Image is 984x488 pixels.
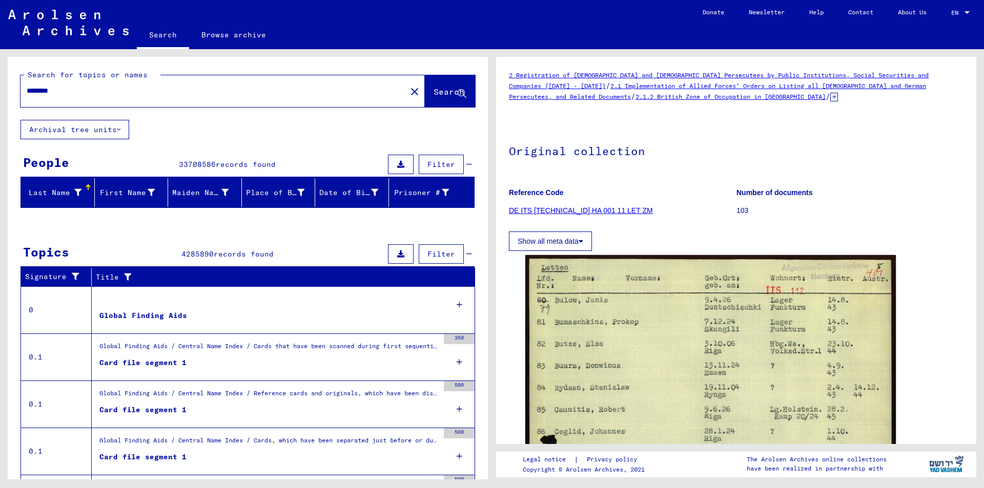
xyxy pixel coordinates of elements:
[99,357,187,368] div: Card file segment 1
[404,81,425,101] button: Clear
[25,184,94,201] div: Last Name
[927,451,966,477] img: yv_logo.png
[826,92,830,101] span: /
[509,82,926,100] a: 2.1 Implementation of Allied Forces’ Orders on Listing all [DEMOGRAPHIC_DATA] and German Persecut...
[509,71,929,90] a: 2 Registration of [DEMOGRAPHIC_DATA] and [DEMOGRAPHIC_DATA] Persecutees by Public Institutions, S...
[99,405,187,415] div: Card file segment 1
[631,92,635,101] span: /
[246,184,318,201] div: Place of Birth
[96,269,465,285] div: Title
[736,205,963,216] p: 103
[444,428,475,438] div: 500
[25,269,94,285] div: Signature
[242,178,316,207] mat-header-cell: Place of Birth
[23,243,69,261] div: Topics
[736,188,813,197] b: Number of documents
[523,465,649,474] p: Copyright © Arolsen Archives, 2021
[427,160,455,169] span: Filter
[434,87,464,97] span: Search
[99,342,439,356] div: Global Finding Aids / Central Name Index / Cards that have been scanned during first sequential m...
[444,381,475,391] div: 500
[21,286,92,333] td: 0
[99,184,168,201] div: First Name
[951,9,962,16] span: EN
[95,178,169,207] mat-header-cell: First Name
[21,333,92,380] td: 0.1
[99,436,439,450] div: Global Finding Aids / Central Name Index / Cards, which have been separated just before or during...
[189,23,278,47] a: Browse archive
[96,272,455,283] div: Title
[21,428,92,475] td: 0.1
[509,206,653,215] a: DE ITS [TECHNICAL_ID] HA 001 11 LET ZM
[427,249,455,259] span: Filter
[408,86,421,98] mat-icon: close
[319,187,378,198] div: Date of Birth
[425,75,475,107] button: Search
[315,178,389,207] mat-header-cell: Date of Birth
[419,244,464,264] button: Filter
[21,178,95,207] mat-header-cell: Last Name
[523,454,649,465] div: |
[509,128,963,173] h1: Original collection
[419,155,464,174] button: Filter
[179,160,216,169] span: 33708586
[393,187,449,198] div: Prisoner #
[216,160,276,169] span: records found
[214,249,274,259] span: records found
[23,153,69,172] div: People
[25,187,81,198] div: Last Name
[579,454,649,465] a: Privacy policy
[20,120,129,139] button: Archival tree units
[444,475,475,485] div: 500
[509,188,564,197] b: Reference Code
[99,187,155,198] div: First Name
[509,231,592,251] button: Show all meta data
[747,455,887,464] p: The Arolsen Archives online collections
[168,178,242,207] mat-header-cell: Maiden Name
[606,81,610,90] span: /
[319,184,391,201] div: Date of Birth
[172,187,229,198] div: Maiden Name
[21,380,92,428] td: 0.1
[8,10,129,35] img: Arolsen_neg.svg
[246,187,305,198] div: Place of Birth
[137,23,189,49] a: Search
[389,178,475,207] mat-header-cell: Prisoner #
[444,334,475,344] div: 350
[747,464,887,473] p: have been realized in partnership with
[523,454,574,465] a: Legal notice
[99,452,187,462] div: Card file segment 1
[99,389,439,403] div: Global Finding Aids / Central Name Index / Reference cards and originals, which have been discove...
[25,271,84,282] div: Signature
[99,310,187,321] div: Global Finding Aids
[181,249,214,259] span: 4285890
[172,184,241,201] div: Maiden Name
[28,70,148,79] mat-label: Search for topics or names
[393,184,462,201] div: Prisoner #
[635,93,826,100] a: 2.1.2 British Zone of Occupation in [GEOGRAPHIC_DATA]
